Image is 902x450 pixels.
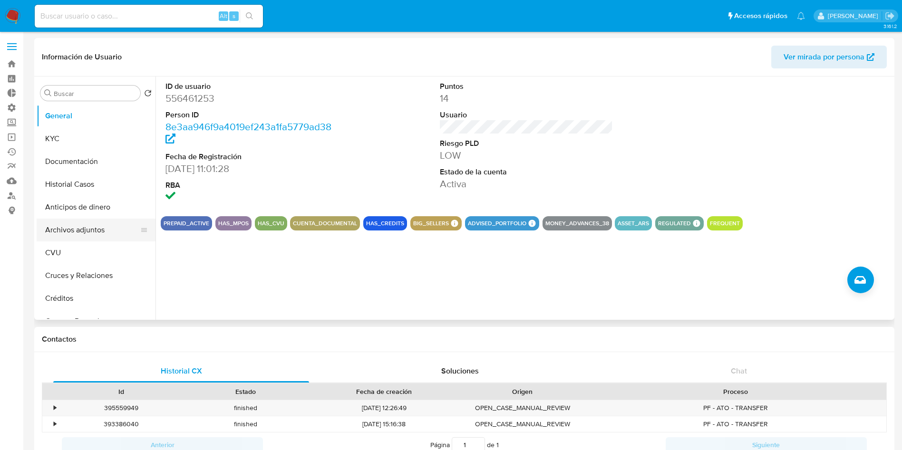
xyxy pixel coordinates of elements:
[42,335,887,344] h1: Contactos
[496,440,499,450] span: 1
[37,196,155,219] button: Anticipos de dinero
[165,162,339,175] dd: [DATE] 11:01:28
[37,127,155,150] button: KYC
[308,400,460,416] div: [DATE] 12:26:49
[734,11,787,21] span: Accesos rápidos
[66,387,177,396] div: Id
[54,403,56,412] div: •
[440,92,613,105] dd: 14
[885,11,895,21] a: Salir
[59,416,184,432] div: 393386040
[37,219,148,241] button: Archivos adjuntos
[165,92,339,105] dd: 556461253
[797,12,805,20] a: Notificaciones
[440,167,613,177] dt: Estado de la cuenta
[220,11,227,20] span: Alt
[37,173,155,196] button: Historial Casos
[59,400,184,416] div: 395559949
[184,400,308,416] div: finished
[165,120,331,147] a: 8e3aa946f9a4019ef243a1fa5779ad38
[37,150,155,173] button: Documentación
[165,180,339,191] dt: RBA
[731,365,747,376] span: Chat
[315,387,454,396] div: Fecha de creación
[585,400,886,416] div: PF - ATO - TRANSFER
[165,81,339,92] dt: ID de usuario
[771,46,887,68] button: Ver mirada por persona
[467,387,578,396] div: Origen
[592,387,880,396] div: Proceso
[161,365,202,376] span: Historial CX
[784,46,864,68] span: Ver mirada por persona
[828,11,882,20] p: gustavo.deseta@mercadolibre.com
[240,10,259,23] button: search-icon
[42,52,122,62] h1: Información de Usuario
[460,400,585,416] div: OPEN_CASE_MANUAL_REVIEW
[233,11,235,20] span: s
[460,416,585,432] div: OPEN_CASE_MANUAL_REVIEW
[190,387,301,396] div: Estado
[37,105,155,127] button: General
[585,416,886,432] div: PF - ATO - TRANSFER
[44,89,52,97] button: Buscar
[37,264,155,287] button: Cruces y Relaciones
[54,89,136,98] input: Buscar
[308,416,460,432] div: [DATE] 15:16:38
[54,420,56,429] div: •
[37,287,155,310] button: Créditos
[440,138,613,149] dt: Riesgo PLD
[144,89,152,100] button: Volver al orden por defecto
[440,110,613,120] dt: Usuario
[440,149,613,162] dd: LOW
[165,152,339,162] dt: Fecha de Registración
[165,110,339,120] dt: Person ID
[441,365,479,376] span: Soluciones
[184,416,308,432] div: finished
[440,81,613,92] dt: Puntos
[35,10,263,22] input: Buscar usuario o caso...
[440,177,613,191] dd: Activa
[37,310,155,333] button: Cuentas Bancarias
[37,241,155,264] button: CVU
